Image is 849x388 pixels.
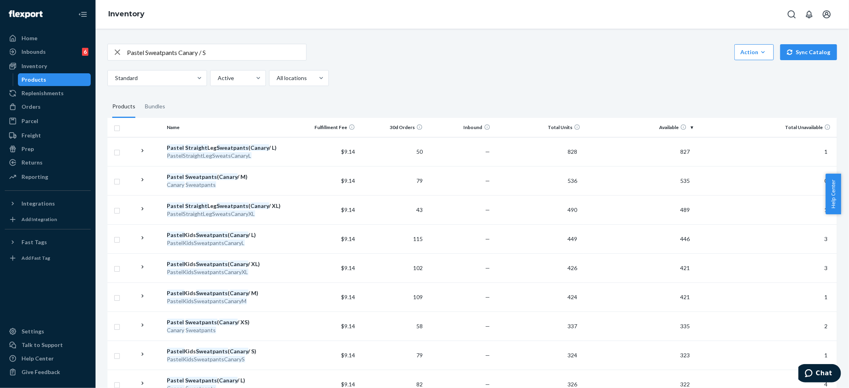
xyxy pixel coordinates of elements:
em: Straight [185,144,208,151]
th: Inbound [426,118,494,137]
div: Prep [21,145,34,153]
span: 337 [564,323,580,329]
em: Canary [230,348,248,355]
span: 322 [677,381,693,388]
div: Home [21,34,37,42]
a: Freight [5,129,91,142]
div: Kids ( / S) [167,347,287,355]
div: Inbounds [21,48,46,56]
div: Leg ( / XL) [167,202,287,210]
div: Add Integration [21,216,57,223]
em: Canary [230,290,248,296]
em: Pastel [167,319,184,325]
a: Parcel [5,115,91,127]
span: 827 [677,148,693,155]
em: Pastel [167,144,184,151]
div: Parcel [21,117,38,125]
span: 1 [821,206,831,213]
span: 0 [821,177,831,184]
button: Action [734,44,774,60]
th: 30d Orders [358,118,426,137]
em: Sweatpants [217,144,249,151]
a: Add Integration [5,213,91,226]
span: 446 [677,235,693,242]
a: Inventory [5,60,91,73]
div: Kids ( / XL) [167,260,287,268]
em: PastelKidsSweatpantsCanaryXL [167,268,248,275]
span: $9.14 [341,265,355,271]
button: Open Search Box [784,6,800,22]
span: $9.14 [341,206,355,213]
span: — [486,265,490,271]
span: 3 [821,235,831,242]
div: 6 [82,48,88,56]
button: Give Feedback [5,366,91,378]
em: Canary [251,202,269,209]
span: 1 [821,294,831,300]
div: Replenishments [21,89,64,97]
em: Sweatpants [185,173,217,180]
div: Fast Tags [21,238,47,246]
span: 490 [564,206,580,213]
td: 50 [358,137,426,166]
th: Available [584,118,696,137]
td: 79 [358,166,426,195]
button: Talk to Support [5,339,91,351]
input: All locations [276,74,277,82]
a: Products [18,73,91,86]
em: Canary [167,181,185,188]
span: 828 [564,148,580,155]
em: Straight [185,202,208,209]
div: Freight [21,131,41,139]
div: Help Center [21,355,54,363]
em: Sweatpants [217,202,249,209]
div: ( / M) [167,173,287,181]
span: 335 [677,323,693,329]
span: $9.14 [341,294,355,300]
em: PastelStraightLegSweatsCanaryXL [167,210,255,217]
ol: breadcrumbs [102,3,151,26]
span: $9.14 [341,148,355,155]
div: Bundles [145,96,165,118]
span: — [486,381,490,388]
a: Help Center [5,352,91,365]
span: 424 [564,294,580,300]
td: 115 [358,224,426,253]
a: Inventory [108,10,144,18]
em: Canary [219,319,238,325]
em: Canary [167,327,185,333]
img: Flexport logo [9,10,43,18]
button: Open notifications [801,6,817,22]
em: Canary [230,231,248,238]
span: 1 [821,148,831,155]
a: Add Fast Tag [5,252,91,265]
button: Sync Catalog [780,44,837,60]
span: $9.14 [341,235,355,242]
span: 449 [564,235,580,242]
a: Replenishments [5,87,91,100]
span: 326 [564,381,580,388]
div: Give Feedback [21,368,60,376]
span: Help Center [826,174,841,214]
span: — [486,352,490,359]
div: Talk to Support [21,341,63,349]
span: 2 [821,323,831,329]
div: ( / L) [167,376,287,384]
td: 58 [358,312,426,341]
span: $9.14 [341,323,355,329]
em: Sweatpants [185,377,217,384]
div: Returns [21,159,43,167]
em: Pastel [167,231,184,238]
a: Settings [5,325,91,338]
span: 4 [821,381,831,388]
em: Canary [219,173,238,180]
em: Pastel [167,348,184,355]
span: 535 [677,177,693,184]
em: Pastel [167,173,184,180]
em: PastelKidsSweatpantsCanaryL [167,239,245,246]
span: 324 [564,352,580,359]
button: Fast Tags [5,236,91,249]
span: 323 [677,352,693,359]
button: Integrations [5,197,91,210]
